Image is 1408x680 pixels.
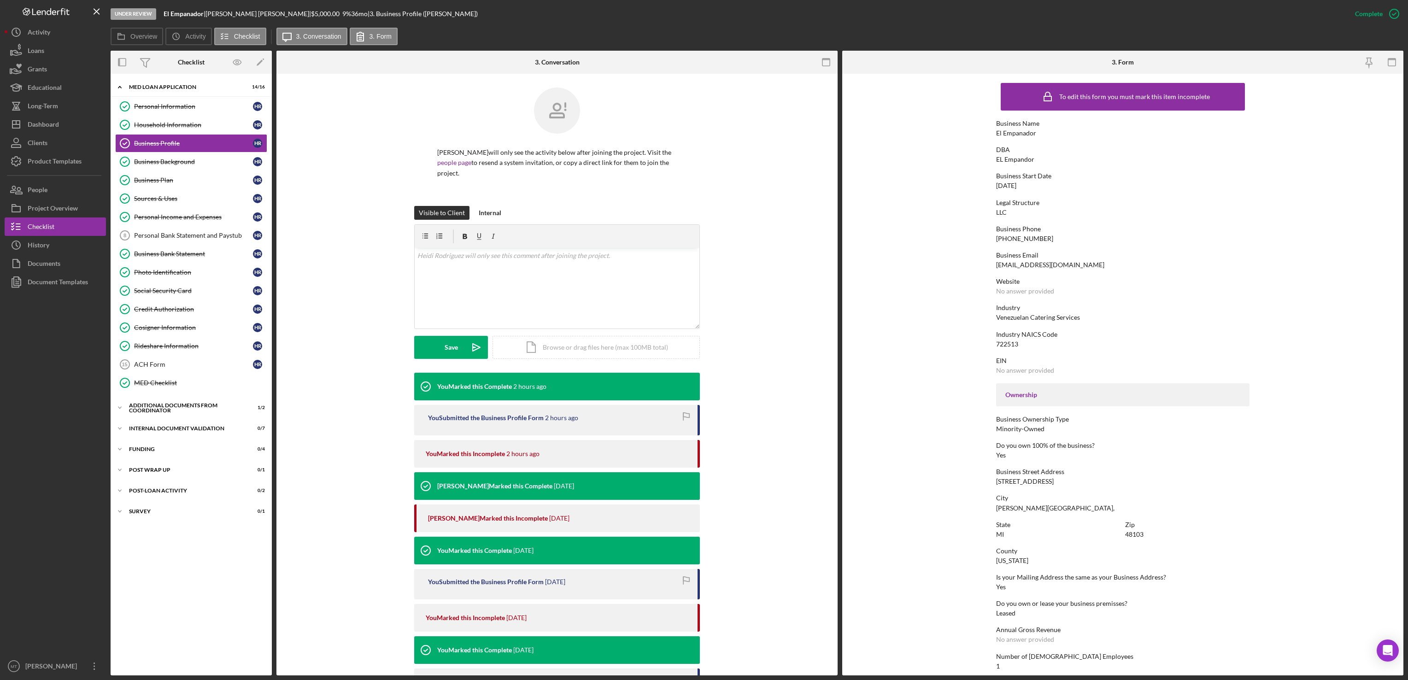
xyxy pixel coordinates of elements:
time: 2025-08-12 20:46 [513,547,534,554]
div: Survey [129,509,242,514]
div: ACH Form [134,361,253,368]
button: Visible to Client [414,206,469,220]
div: H R [253,212,262,222]
a: Household InformationHR [115,116,267,134]
div: Leased [996,610,1015,617]
button: People [5,181,106,199]
div: Personal Income and Expenses [134,213,253,221]
div: | [164,10,205,18]
div: 722513 [996,340,1018,348]
button: Activity [165,28,211,45]
div: 3. Conversation [535,59,580,66]
div: H R [253,176,262,185]
div: H R [253,323,262,332]
div: Additional Documents from Coordinator [129,403,242,413]
div: Business Plan [134,176,253,184]
div: Venezuelan Catering Services [996,314,1080,321]
label: 3. Form [370,33,392,40]
div: Yes [996,451,1006,459]
div: MI [996,531,1004,538]
text: MT [11,664,17,669]
div: 0 / 1 [248,467,265,473]
div: | 3. Business Profile ([PERSON_NAME]) [368,10,478,18]
a: Social Security CardHR [115,281,267,300]
div: Visible to Client [419,206,465,220]
button: Educational [5,78,106,97]
div: Business Phone [996,225,1250,233]
div: [EMAIL_ADDRESS][DOMAIN_NAME] [996,261,1104,269]
div: Sources & Uses [134,195,253,202]
div: Household Information [134,121,253,129]
div: [PERSON_NAME] Marked this Incomplete [428,515,548,522]
button: Save [414,336,488,359]
div: 3. Form [1112,59,1134,66]
div: Open Intercom Messenger [1377,639,1399,662]
div: Yes [996,583,1006,591]
div: El Empanador [996,129,1036,137]
time: 2025-08-06 14:53 [545,578,565,586]
div: Activity [28,23,50,44]
div: People [28,181,47,201]
div: No answer provided [996,636,1054,643]
div: MED Checklist [134,379,267,387]
div: Business Profile [134,140,253,147]
div: 0 / 2 [248,488,265,493]
div: To edit this form you must mark this item incomplete [1059,93,1210,100]
button: Long-Term [5,97,106,115]
time: 2025-08-22 19:02 [506,450,540,457]
div: Document Templates [28,273,88,293]
div: Project Overview [28,199,78,220]
button: Activity [5,23,106,41]
div: County [996,547,1250,555]
div: Industry NAICS Code [996,331,1250,338]
button: Clients [5,134,106,152]
div: H R [253,120,262,129]
div: Minority-Owned [996,425,1044,433]
div: Documents [28,254,60,275]
a: Credit AuthorizationHR [115,300,267,318]
a: Dashboard [5,115,106,134]
div: H R [253,360,262,369]
div: Ownership [1005,391,1240,399]
div: You Submitted the Business Profile Form [428,578,544,586]
div: Industry [996,304,1250,311]
div: Website [996,278,1250,285]
a: Documents [5,254,106,273]
div: You Marked this Complete [437,383,512,390]
a: MED Checklist [115,374,267,392]
div: 0 / 4 [248,446,265,452]
div: 1 / 2 [248,405,265,410]
div: Personal Bank Statement and Paystub [134,232,253,239]
button: Product Templates [5,152,106,170]
div: Annual Gross Revenue [996,626,1250,633]
div: Internal [479,206,501,220]
div: H R [253,194,262,203]
div: Grants [28,60,47,81]
a: 8Personal Bank Statement and PaystubHR [115,226,267,245]
div: Photo Identification [134,269,253,276]
div: Business Email [996,252,1250,259]
label: Overview [130,33,157,40]
button: Internal [474,206,506,220]
p: [PERSON_NAME] will only see the activity below after joining the project. Visit the to resend a s... [437,147,677,178]
a: Grants [5,60,106,78]
div: 9 % [342,10,351,18]
div: You Marked this Complete [437,646,512,654]
button: Loans [5,41,106,60]
div: [STREET_ADDRESS] [996,478,1054,485]
div: Business Bank Statement [134,250,253,258]
div: 1 [996,662,1000,670]
div: Post Wrap Up [129,467,242,473]
div: H R [253,249,262,258]
div: 36 mo [351,10,368,18]
div: No answer provided [996,287,1054,295]
div: $5,000.00 [311,10,342,18]
div: History [28,236,49,257]
div: State [996,521,1121,528]
a: Document Templates [5,273,106,291]
button: Project Overview [5,199,106,217]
